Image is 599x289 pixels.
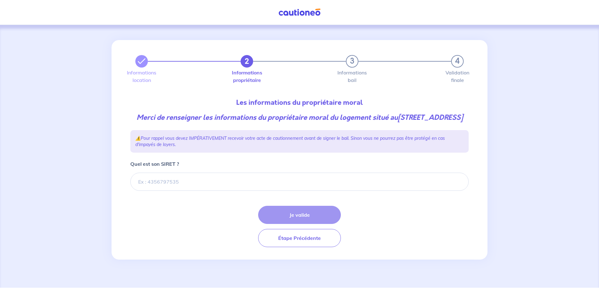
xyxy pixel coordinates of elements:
button: 2 [241,55,253,68]
em: Pour rappel vous devez IMPÉRATIVEMENT recevoir votre acte de cautionnement avant de signer le bai... [135,135,445,147]
p: ⚠️ [135,135,464,148]
label: Informations bail [346,70,358,83]
label: Informations propriétaire [241,70,253,83]
em: Merci de renseigner les informations du propriétaire moral du logement situé au [137,113,463,122]
img: Cautioneo [276,8,323,16]
label: Validation finale [451,70,464,83]
p: Les informations du propriétaire moral [130,98,469,108]
label: Informations location [135,70,148,83]
p: Quel est son SIRET ? [130,160,179,168]
strong: [STREET_ADDRESS] [398,113,463,122]
button: Étape Précédente [258,229,341,247]
input: Ex : 4356797535 [130,173,469,191]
